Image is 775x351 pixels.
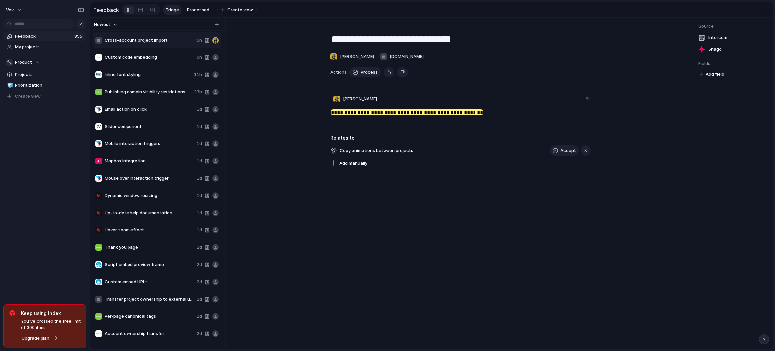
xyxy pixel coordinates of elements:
button: Vev [3,5,25,15]
span: Source [698,23,767,30]
h2: Feedback [93,6,119,14]
span: Script embed preview frame [105,261,194,268]
span: 2d [197,330,202,337]
span: Per-page canonical tags [105,313,194,320]
span: Upgrade plan [22,335,49,342]
span: 11h [194,71,202,78]
span: Add field [706,71,724,78]
span: 23h [194,89,202,95]
span: Feedback [15,33,72,40]
span: Projects [15,71,84,78]
span: 1d [197,175,202,182]
span: Custom code embedding [105,54,194,61]
span: 5h ago [708,46,722,53]
div: 🧊 [7,82,12,89]
div: 5h [586,96,591,102]
span: Product [15,59,32,66]
span: Accept [560,147,576,154]
span: Publishing domain visibility restrictions [105,89,191,95]
span: 2d [197,296,202,303]
span: Prioritization [15,82,84,89]
span: Process [361,69,378,76]
span: 1d [197,123,202,130]
span: Keep using Index [21,310,81,317]
a: Processed [184,5,212,15]
span: 5h [197,37,202,44]
span: Vev [6,7,14,13]
button: Create view [217,5,257,15]
span: Triage [166,7,179,13]
span: Fields [698,60,767,67]
button: Newest [93,20,119,29]
span: [DOMAIN_NAME] [390,53,424,60]
span: Up-to-date help documentation [105,210,194,216]
span: Mapbox integration [105,158,194,164]
span: Create view [15,93,41,100]
span: 1d [197,106,202,113]
span: Transfer project ownership to external users [105,296,194,303]
button: Upgrade plan [20,334,60,343]
span: Newest [94,21,110,28]
span: 2d [197,261,202,268]
button: Add manually [328,159,370,168]
span: Thank you page [105,244,194,251]
span: You've crossed the free limit of 300 items [21,318,81,331]
button: [DOMAIN_NAME] [378,51,425,62]
span: Inline font styling [105,71,191,78]
span: 1d [197,192,202,199]
span: Intercom [708,34,727,41]
h3: Relates to [330,134,591,141]
span: Add manually [339,160,367,167]
span: 2d [197,313,202,320]
span: Email action on click [105,106,194,113]
a: Intercom [698,33,767,42]
button: Delete [397,67,408,77]
span: 2d [197,279,202,285]
span: Slider component [105,123,194,130]
span: Processed [187,7,209,13]
span: Mobile interaction triggers [105,140,194,147]
a: Triage [163,5,182,15]
span: Copy animations between projects [338,146,415,155]
button: 🧊 [6,82,13,89]
span: Mouse over interaction trigger [105,175,194,182]
a: Projects [3,70,86,80]
button: Create view [3,91,86,101]
span: Account ownership transfer [105,330,194,337]
span: Actions [330,69,347,76]
button: [PERSON_NAME] [328,51,376,62]
span: [PERSON_NAME] [343,96,377,102]
span: Create view [227,7,253,13]
span: [PERSON_NAME] [340,53,374,60]
span: Custom embed URLs [105,279,194,285]
span: 1d [197,158,202,164]
span: 1d [197,210,202,216]
span: Dynamic window resizing [105,192,194,199]
a: Feedback355 [3,31,86,41]
button: Accept [550,145,579,156]
span: 1d [197,227,202,233]
span: Cross-account project import [105,37,194,44]
span: My projects [15,44,84,50]
div: 🔧 [6,59,13,66]
button: 🔧Product [3,57,86,67]
span: 1d [197,140,202,147]
span: 2d [197,244,202,251]
a: 🧊Prioritization [3,80,86,90]
button: Add field [698,70,725,79]
button: Process [349,67,381,77]
span: 6h [197,54,202,61]
span: Hover zoom effect [105,227,194,233]
span: 355 [74,33,84,40]
a: My projects [3,42,86,52]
